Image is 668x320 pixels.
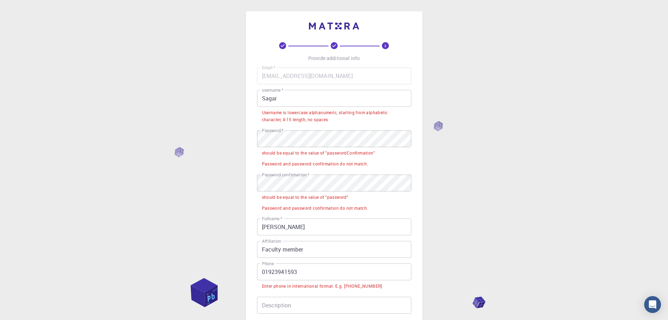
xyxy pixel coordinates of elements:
div: Password and password confirmation do not match. [262,205,368,212]
label: Phone [262,261,274,267]
label: Affiliation [262,238,281,244]
label: Email [262,65,275,71]
label: username [262,87,283,93]
div: Enter phone in international format. E.g. [PHONE_NUMBER] [262,283,382,290]
label: Fullname [262,216,282,222]
div: should be equal to the value of "password" [262,194,349,201]
text: 3 [384,43,386,48]
label: Password [262,128,283,133]
div: should be equal to the value of "passwordConfirmation" [262,150,375,157]
div: Open Intercom Messenger [644,296,661,313]
label: Password confirmation [262,172,309,178]
p: Provide additional info [308,55,360,62]
div: Username is lowercase alphanumeric, starting from alphabetic character, 4-15 length, no spaces [262,109,406,123]
div: Password and password confirmation do not match. [262,161,368,168]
